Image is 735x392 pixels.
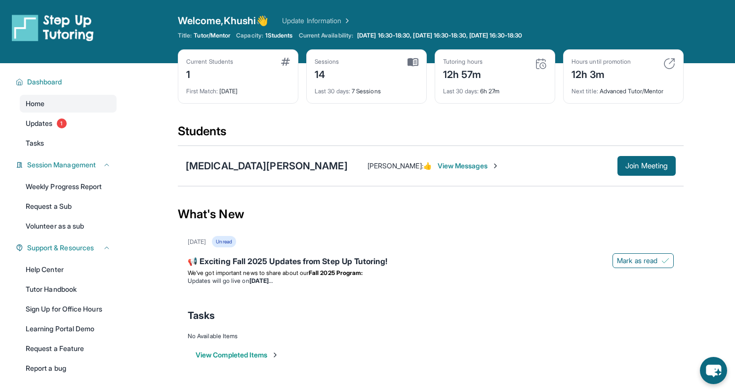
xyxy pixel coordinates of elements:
strong: Fall 2025 Program: [309,269,363,276]
span: Mark as read [617,256,657,266]
button: Mark as read [612,253,674,268]
span: Title: [178,32,192,39]
div: Hours until promotion [572,58,631,66]
div: Sessions [315,58,339,66]
span: Tasks [26,138,44,148]
strong: [DATE] [249,277,273,284]
a: Volunteer as a sub [20,217,117,235]
span: [PERSON_NAME] : [367,161,423,170]
img: Chevron-Right [491,162,499,170]
span: 👍 [423,161,432,170]
div: 12h 57m [443,66,483,81]
div: Tutoring hours [443,58,483,66]
button: Support & Resources [23,243,111,253]
span: 1 [57,118,67,128]
a: Learning Portal Demo [20,320,117,338]
img: card [663,58,675,70]
div: 14 [315,66,339,81]
img: Chevron Right [341,16,351,26]
span: Tasks [188,309,215,322]
div: Unread [212,236,236,247]
button: Dashboard [23,77,111,87]
a: Request a Sub [20,197,117,215]
a: Sign Up for Office Hours [20,300,117,318]
img: card [535,58,547,70]
span: Join Meeting [625,163,668,169]
img: card [408,58,418,67]
span: Current Availability: [299,32,353,39]
span: First Match : [186,87,218,95]
a: Weekly Progress Report [20,178,117,196]
span: Last 30 days : [443,87,479,95]
img: Mark as read [661,257,669,265]
div: Current Students [186,58,233,66]
span: Tutor/Mentor [194,32,230,39]
a: Update Information [282,16,351,26]
div: 12h 3m [572,66,631,81]
div: 1 [186,66,233,81]
div: No Available Items [188,332,674,340]
span: Last 30 days : [315,87,350,95]
a: Report a bug [20,359,117,377]
a: [DATE] 16:30-18:30, [DATE] 16:30-18:30, [DATE] 16:30-18:30 [355,32,524,39]
span: Home [26,99,44,109]
a: Home [20,95,117,113]
a: Tutor Handbook [20,280,117,298]
div: [DATE] [186,81,290,95]
div: 📢 Exciting Fall 2025 Updates from Step Up Tutoring! [188,255,674,269]
div: What's New [178,193,684,236]
a: Request a Feature [20,340,117,357]
span: Support & Resources [27,243,94,253]
div: [MEDICAL_DATA][PERSON_NAME] [186,159,348,173]
span: We’ve got important news to share about our [188,269,309,276]
button: View Completed Items [196,350,279,360]
span: Welcome, Khushi 👋 [178,14,268,28]
div: 6h 27m [443,81,547,95]
div: [DATE] [188,238,206,246]
div: 7 Sessions [315,81,418,95]
a: Updates1 [20,115,117,132]
span: View Messages [438,161,499,171]
a: Help Center [20,261,117,278]
img: card [281,58,290,66]
div: Students [178,123,684,145]
span: 1 Students [265,32,293,39]
span: Dashboard [27,77,62,87]
li: Updates will go live on [188,277,674,285]
span: Session Management [27,160,96,170]
span: Updates [26,118,53,128]
img: logo [12,14,94,41]
button: Join Meeting [617,156,676,176]
span: Next title : [572,87,598,95]
span: Capacity: [236,32,263,39]
button: Session Management [23,160,111,170]
div: Advanced Tutor/Mentor [572,81,675,95]
button: chat-button [700,357,727,384]
a: Tasks [20,134,117,152]
span: [DATE] 16:30-18:30, [DATE] 16:30-18:30, [DATE] 16:30-18:30 [357,32,522,39]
